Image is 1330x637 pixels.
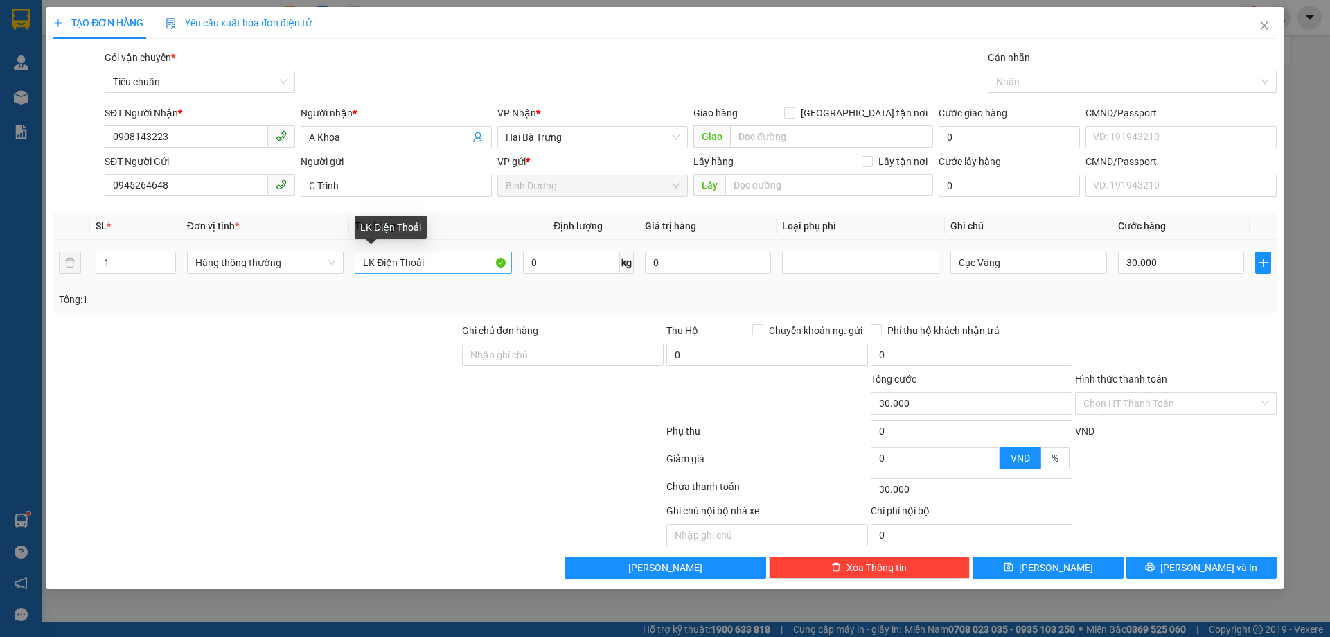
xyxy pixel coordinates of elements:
div: Chi phí nội bộ [871,503,1072,524]
div: SĐT Người Gửi [105,154,295,169]
span: VP Nhận [497,107,536,119]
div: Tổng: 1 [59,292,513,307]
button: deleteXóa Thông tin [769,557,970,579]
div: Người gửi [301,154,491,169]
span: Lấy [693,174,725,196]
span: CTY TNHH DLVT TIẾN OANH [51,8,194,21]
span: Tổng cước [871,374,916,385]
span: [GEOGRAPHIC_DATA] tận nơi [795,105,933,121]
th: Ghi chú [945,213,1112,240]
div: CMND/Passport [1085,154,1276,169]
button: [PERSON_NAME] [565,557,766,579]
span: Yêu cầu xuất hóa đơn điện tử [166,17,312,28]
div: Người nhận [301,105,491,121]
span: save [1004,562,1013,573]
span: VP Nhận: Hai Bà Trưng [105,51,177,58]
strong: 1900 633 614 [93,34,152,44]
span: TẠO ĐƠN HÀNG [53,17,143,28]
span: GỬI KHÁCH HÀNG [62,103,145,114]
button: printer[PERSON_NAME] và In [1126,557,1277,579]
div: Giảm giá [665,451,869,475]
span: ĐC: 660 [GEOGRAPHIC_DATA], [GEOGRAPHIC_DATA] [6,61,103,75]
label: Ghi chú đơn hàng [462,325,538,336]
span: ---------------------------------------------- [30,90,178,101]
span: Giao [693,125,730,148]
input: Dọc đường [730,125,933,148]
span: % [1052,453,1058,464]
span: phone [276,130,287,141]
img: logo [6,9,40,44]
span: VND [1075,426,1094,437]
span: phone [276,179,287,190]
span: delete [831,562,841,573]
span: Tiêu chuẩn [113,71,287,92]
div: Ghi chú nội bộ nhà xe [666,503,868,524]
span: Thu Hộ [666,325,698,336]
span: plus [1256,257,1270,268]
div: LK Điện Thoải [355,216,427,239]
span: Đơn vị tính [187,220,239,232]
div: SĐT Người Nhận [105,105,295,121]
div: CMND/Passport [1085,105,1276,121]
span: printer [1145,562,1155,573]
strong: NHẬN HÀNG NHANH - GIAO TỐC HÀNH [54,23,192,32]
span: [PERSON_NAME] và In [1160,560,1257,575]
span: VND [1011,453,1030,464]
input: Nhập ghi chú [666,524,868,546]
span: user-add [472,132,484,143]
span: plus [53,18,63,28]
th: Loại phụ phí [777,213,944,240]
span: Giá trị hàng [645,220,696,232]
div: VP gửi [497,154,688,169]
span: Chuyển khoản ng. gửi [763,323,868,338]
label: Gán nhãn [988,52,1030,63]
input: 0 [645,252,771,274]
span: ĐC: [STREET_ADDRESS] BMT [105,64,199,71]
span: kg [620,252,634,274]
input: Cước lấy hàng [939,175,1080,197]
span: Lấy tận nơi [873,154,933,169]
span: Xóa Thông tin [846,560,907,575]
span: [PERSON_NAME] [628,560,702,575]
span: SL [96,220,107,232]
span: Cước hàng [1118,220,1166,232]
span: close [1259,20,1270,31]
label: Cước lấy hàng [939,156,1001,167]
input: Ghi chú đơn hàng [462,344,664,366]
span: ĐT: 0935371718 [105,78,153,85]
div: Chưa thanh toán [665,479,869,503]
span: Định lượng [553,220,603,232]
label: Cước giao hàng [939,107,1007,119]
input: VD: Bàn, Ghế [355,252,511,274]
span: Gói vận chuyển [105,52,175,63]
input: Cước giao hàng [939,126,1080,148]
span: ĐT:0789 629 629 [6,78,55,85]
img: icon [166,18,177,29]
span: Phí thu hộ khách nhận trả [882,323,1005,338]
label: Hình thức thanh toán [1075,374,1167,385]
span: Lấy hàng [693,156,734,167]
span: Bình Dương [506,175,680,196]
span: VP Gửi: Bình Dương [6,51,68,58]
span: [PERSON_NAME] [1019,560,1093,575]
div: Phụ thu [665,424,869,448]
span: Hai Bà Trưng [506,127,680,148]
span: Giao hàng [693,107,738,119]
input: Ghi Chú [950,252,1107,274]
button: save[PERSON_NAME] [973,557,1123,579]
button: plus [1255,252,1270,274]
input: Dọc đường [725,174,933,196]
button: delete [59,252,81,274]
button: Close [1245,7,1284,46]
span: Hàng thông thường [195,252,335,273]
